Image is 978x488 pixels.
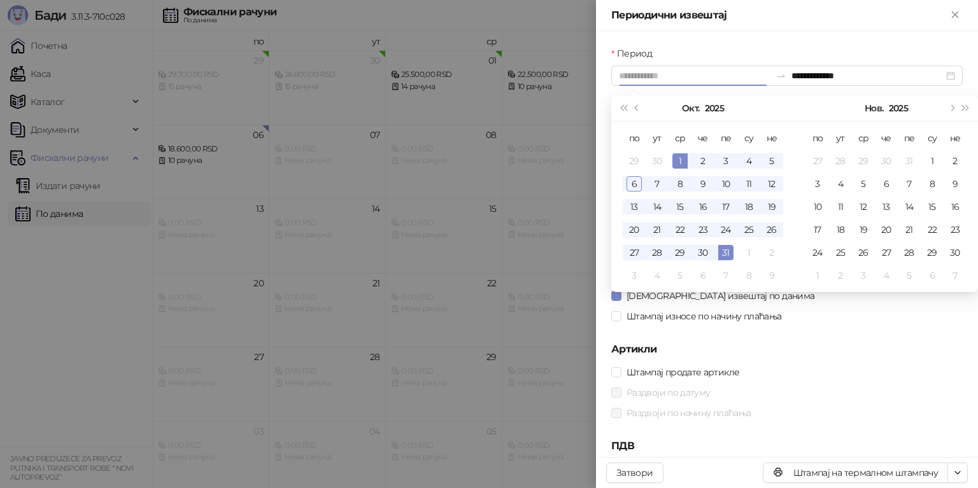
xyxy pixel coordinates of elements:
div: 18 [833,222,848,237]
div: 7 [947,268,963,283]
div: 23 [947,222,963,237]
div: 28 [833,153,848,169]
td: 2025-10-01 [669,150,691,172]
td: 2025-10-12 [760,172,783,195]
td: 2025-11-03 [806,172,829,195]
td: 2025-11-06 [691,264,714,287]
td: 2025-11-02 [760,241,783,264]
span: Штампај продате артикле [621,365,744,379]
td: 2025-10-06 [623,172,646,195]
td: 2025-11-09 [944,172,967,195]
div: 24 [718,222,733,237]
div: 19 [856,222,871,237]
div: 21 [902,222,917,237]
div: 7 [902,176,917,192]
th: ут [829,127,852,150]
td: 2025-11-25 [829,241,852,264]
td: 2025-11-22 [921,218,944,241]
td: 2025-10-28 [646,241,669,264]
td: 2025-10-09 [691,172,714,195]
div: 6 [925,268,940,283]
td: 2025-10-23 [691,218,714,241]
div: 9 [695,176,711,192]
td: 2025-10-26 [760,218,783,241]
td: 2025-11-13 [875,195,898,218]
div: 31 [902,153,917,169]
td: 2025-10-08 [669,172,691,195]
th: не [944,127,967,150]
td: 2025-10-02 [691,150,714,172]
div: 3 [718,153,733,169]
button: Изабери годину [889,95,908,121]
div: 17 [810,222,825,237]
div: 14 [902,199,917,214]
div: 30 [649,153,665,169]
button: Затвори [606,463,663,483]
div: Периодични извештај [611,8,947,23]
td: 2025-10-19 [760,195,783,218]
div: 28 [649,245,665,260]
td: 2025-12-07 [944,264,967,287]
div: 29 [672,245,688,260]
div: 1 [672,153,688,169]
div: 24 [810,245,825,260]
td: 2025-11-08 [737,264,760,287]
div: 27 [879,245,894,260]
div: 4 [833,176,848,192]
div: 8 [925,176,940,192]
div: 25 [833,245,848,260]
td: 2025-09-30 [646,150,669,172]
td: 2025-11-10 [806,195,829,218]
div: 4 [649,268,665,283]
button: Претходни месец (PageUp) [630,95,644,121]
div: 27 [810,153,825,169]
td: 2025-11-27 [875,241,898,264]
div: 13 [879,199,894,214]
td: 2025-11-24 [806,241,829,264]
div: 26 [856,245,871,260]
td: 2025-10-04 [737,150,760,172]
div: 17 [718,199,733,214]
h5: Артикли [611,342,963,357]
td: 2025-10-05 [760,150,783,172]
td: 2025-12-05 [898,264,921,287]
div: 29 [627,153,642,169]
th: ут [646,127,669,150]
td: 2025-11-15 [921,195,944,218]
td: 2025-11-20 [875,218,898,241]
td: 2025-11-16 [944,195,967,218]
div: 5 [764,153,779,169]
button: Штампај на термалном штампачу [763,463,948,483]
input: Период [619,69,771,83]
td: 2025-10-24 [714,218,737,241]
td: 2025-10-22 [669,218,691,241]
div: 28 [902,245,917,260]
div: 15 [925,199,940,214]
td: 2025-12-01 [806,264,829,287]
th: не [760,127,783,150]
td: 2025-11-01 [921,150,944,172]
div: 3 [627,268,642,283]
div: 18 [741,199,756,214]
div: 2 [764,245,779,260]
div: 5 [902,268,917,283]
td: 2025-11-18 [829,218,852,241]
td: 2025-10-07 [646,172,669,195]
th: пе [714,127,737,150]
div: 6 [879,176,894,192]
td: 2025-10-30 [691,241,714,264]
div: 13 [627,199,642,214]
td: 2025-11-07 [898,172,921,195]
td: 2025-11-09 [760,264,783,287]
div: 20 [627,222,642,237]
div: 1 [810,268,825,283]
td: 2025-10-03 [714,150,737,172]
span: [DEMOGRAPHIC_DATA] извештај по данима [621,289,819,303]
td: 2025-10-31 [714,241,737,264]
td: 2025-10-27 [806,150,829,172]
div: 27 [627,245,642,260]
button: Следећа година (Control + right) [959,95,973,121]
td: 2025-10-18 [737,195,760,218]
div: 30 [947,245,963,260]
div: 22 [925,222,940,237]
